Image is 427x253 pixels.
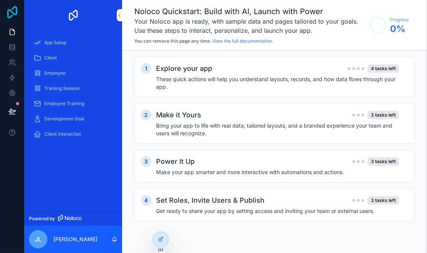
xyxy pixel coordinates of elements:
[44,116,84,122] span: Development Goal
[67,9,79,21] img: App logo
[24,211,122,226] a: Powered by
[53,235,97,243] p: [PERSON_NAME]
[212,38,273,44] a: View the full documentation.
[44,40,66,46] span: App Setup
[390,17,409,23] span: Progress
[29,82,118,95] a: Training Session
[44,101,84,107] span: Employee Training
[134,6,366,17] h1: Noloco Quickstart: Build with AI, Launch with Power
[29,66,118,80] a: Employee
[134,17,366,35] h3: Your Noloco app is ready, with sample data and pages tailored to your goals. Use these steps to i...
[44,85,80,91] span: Training Session
[29,216,55,222] span: Powered by
[29,51,118,65] a: Client
[29,36,118,50] a: App Setup
[44,55,57,61] span: Client
[35,235,42,244] span: JL
[44,131,81,137] span: Client Interaction
[44,70,66,76] span: Employee
[390,23,409,35] span: 0 %
[29,97,118,110] a: Employee Training
[24,30,122,151] div: scrollable content
[29,112,118,126] a: Development Goal
[134,38,211,44] span: You can remove this page any time.
[29,127,118,141] a: Client Interaction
